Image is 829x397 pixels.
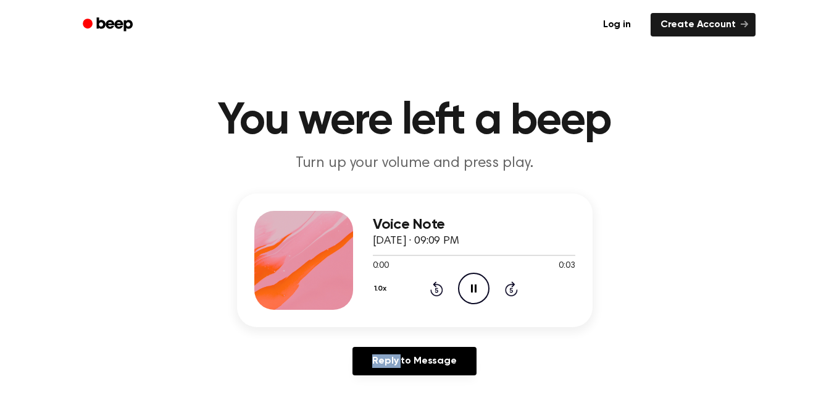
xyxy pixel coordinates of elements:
[373,216,575,233] h3: Voice Note
[591,11,643,39] a: Log in
[373,260,389,273] span: 0:00
[651,13,756,36] a: Create Account
[352,347,476,375] a: Reply to Message
[99,99,731,143] h1: You were left a beep
[373,278,391,299] button: 1.0x
[74,13,144,37] a: Beep
[373,236,459,247] span: [DATE] · 09:09 PM
[178,153,652,174] p: Turn up your volume and press play.
[559,260,575,273] span: 0:03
